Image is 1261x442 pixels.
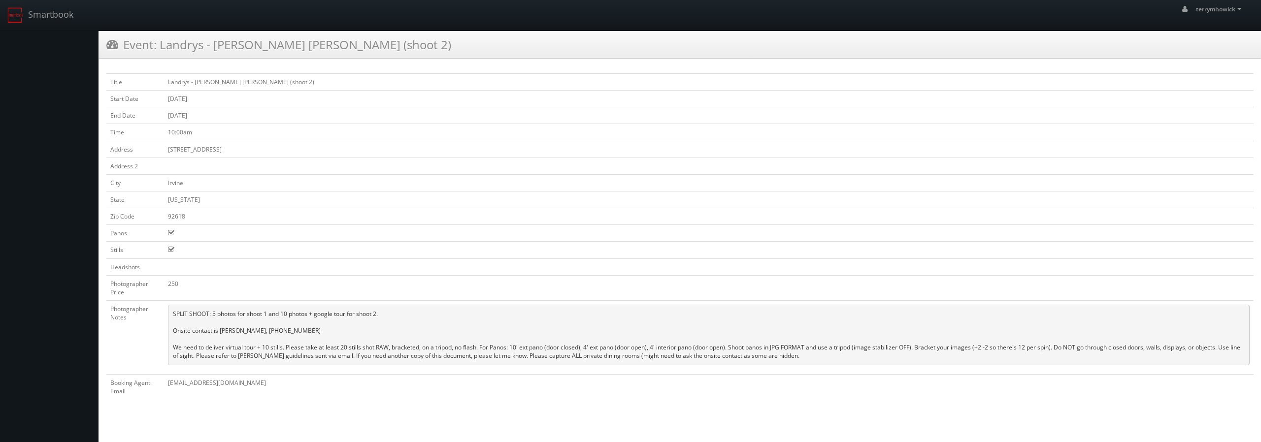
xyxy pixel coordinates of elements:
td: [US_STATE] [164,191,1254,208]
td: [DATE] [164,107,1254,124]
td: Photographer Notes [106,300,164,374]
td: City [106,174,164,191]
td: Start Date [106,91,164,107]
td: [DATE] [164,91,1254,107]
td: Zip Code [106,208,164,225]
td: [STREET_ADDRESS] [164,141,1254,158]
span: terrymhowick [1196,5,1244,13]
td: Time [106,124,164,141]
td: Title [106,74,164,91]
td: Booking Agent Email [106,374,164,399]
td: [EMAIL_ADDRESS][DOMAIN_NAME] [164,374,1254,399]
td: Irvine [164,174,1254,191]
td: Photographer Price [106,275,164,300]
td: 250 [164,275,1254,300]
td: End Date [106,107,164,124]
h3: Event: Landrys - [PERSON_NAME] [PERSON_NAME] (shoot 2) [106,36,451,53]
td: Address [106,141,164,158]
td: Panos [106,225,164,242]
td: Stills [106,242,164,258]
td: 92618 [164,208,1254,225]
td: State [106,191,164,208]
pre: SPLIT SHOOT: 5 photos for shoot 1 and 10 photos + google tour for shoot 2. Onsite contact is [PER... [168,305,1250,365]
td: Landrys - [PERSON_NAME] [PERSON_NAME] (shoot 2) [164,74,1254,91]
td: 10:00am [164,124,1254,141]
img: smartbook-logo.png [7,7,23,23]
td: Address 2 [106,158,164,174]
td: Headshots [106,258,164,275]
